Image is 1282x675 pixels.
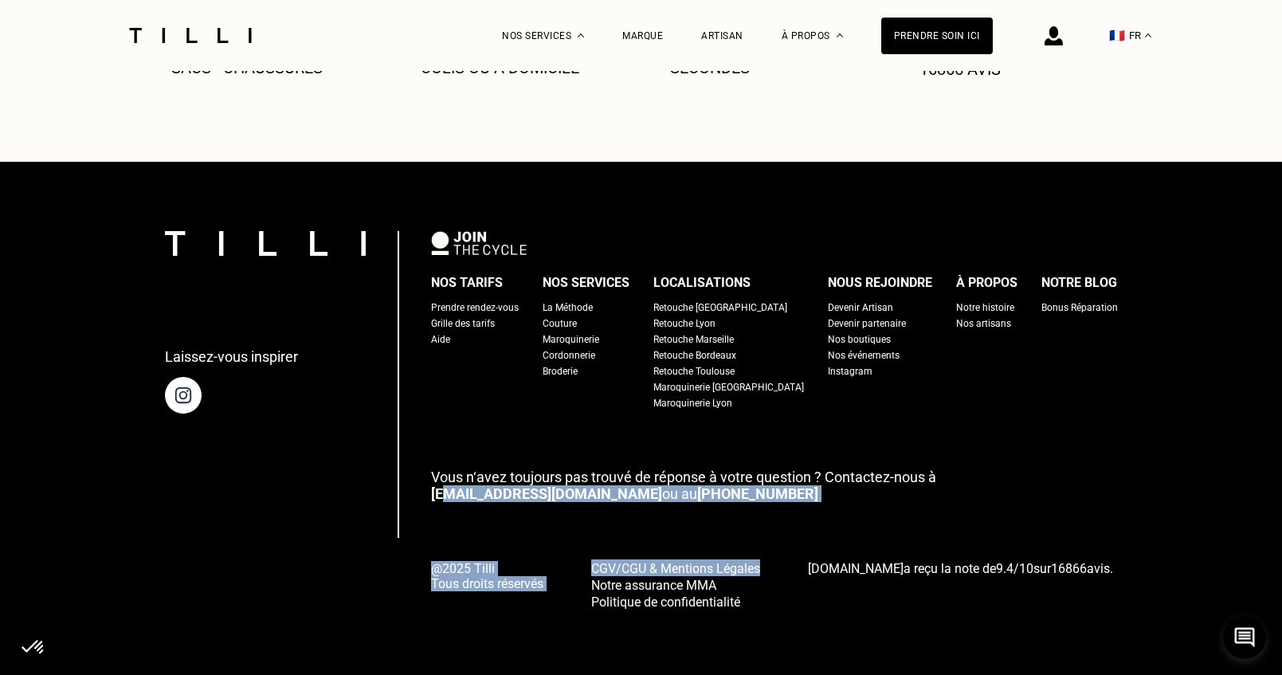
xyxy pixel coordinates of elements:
[808,561,1113,576] span: a reçu la note de sur avis.
[431,231,527,255] img: logo Join The Cycle
[431,300,519,316] a: Prendre rendez-vous
[622,30,663,41] a: Marque
[956,300,1014,316] a: Notre histoire
[123,28,257,43] img: Logo du service de couturière Tilli
[591,576,760,593] a: Notre assurance MMA
[653,332,734,347] a: Retouche Marseille
[808,561,904,576] span: [DOMAIN_NAME]
[543,363,578,379] a: Broderie
[431,469,1118,502] p: ou au
[956,271,1017,295] div: À propos
[578,33,584,37] img: Menu déroulant
[543,347,595,363] a: Cordonnerie
[543,316,577,332] a: Couture
[431,576,543,591] span: Tous droits réservés
[837,33,843,37] img: Menu déroulant à propos
[543,332,599,347] a: Maroquinerie
[653,363,735,379] a: Retouche Toulouse
[828,316,906,332] a: Devenir partenaire
[653,379,804,395] a: Maroquinerie [GEOGRAPHIC_DATA]
[1041,300,1118,316] a: Bonus Réparation
[1051,561,1087,576] span: 16866
[165,231,366,256] img: logo Tilli
[591,559,760,576] a: CGV/CGU & Mentions Légales
[591,595,740,610] span: Politique de confidentialité
[165,377,202,414] img: page instagram de Tilli une retoucherie à domicile
[431,316,495,332] a: Grille des tarifs
[956,316,1011,332] a: Nos artisans
[996,561,1013,576] span: 9.4
[431,469,936,485] span: Vous n‘avez toujours pas trouvé de réponse à votre question ? Contactez-nous à
[431,271,503,295] div: Nos tarifs
[653,395,732,411] a: Maroquinerie Lyon
[697,485,818,502] a: [PHONE_NUMBER]
[591,561,760,576] span: CGV/CGU & Mentions Légales
[591,593,760,610] a: Politique de confidentialité
[1145,33,1151,37] img: menu déroulant
[701,30,743,41] a: Artisan
[828,271,932,295] div: Nous rejoindre
[1019,561,1033,576] span: 10
[996,561,1033,576] span: /
[1041,271,1117,295] div: Notre blog
[653,347,736,363] a: Retouche Bordeaux
[431,485,662,502] a: [EMAIL_ADDRESS][DOMAIN_NAME]
[653,316,715,332] a: Retouche Lyon
[828,363,872,379] a: Instagram
[828,300,893,316] a: Devenir Artisan
[653,271,751,295] div: Localisations
[1109,28,1125,43] span: 🇫🇷
[543,271,629,295] div: Nos services
[431,332,450,347] a: Aide
[828,332,891,347] a: Nos boutiques
[828,347,900,363] a: Nos événements
[165,348,298,365] p: Laissez-vous inspirer
[543,300,593,316] a: La Méthode
[591,578,716,593] span: Notre assurance MMA
[1045,26,1063,45] img: icône connexion
[431,561,543,576] span: @2025 Tilli
[881,18,993,54] a: Prendre soin ici
[653,300,787,316] a: Retouche [GEOGRAPHIC_DATA]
